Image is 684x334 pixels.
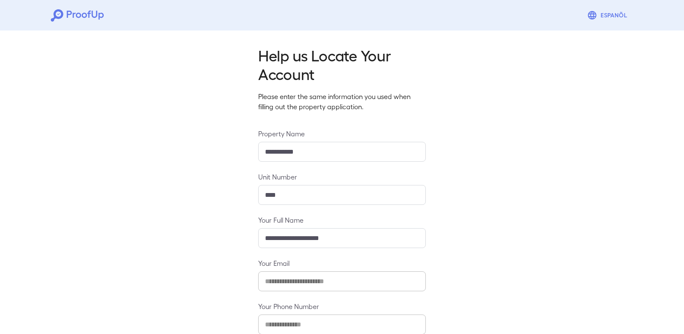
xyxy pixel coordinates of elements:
[258,215,426,225] label: Your Full Name
[258,46,426,83] h2: Help us Locate Your Account
[258,91,426,112] p: Please enter the same information you used when filling out the property application.
[584,7,633,24] button: Espanõl
[258,172,426,182] label: Unit Number
[258,258,426,268] label: Your Email
[258,129,426,138] label: Property Name
[258,301,426,311] label: Your Phone Number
